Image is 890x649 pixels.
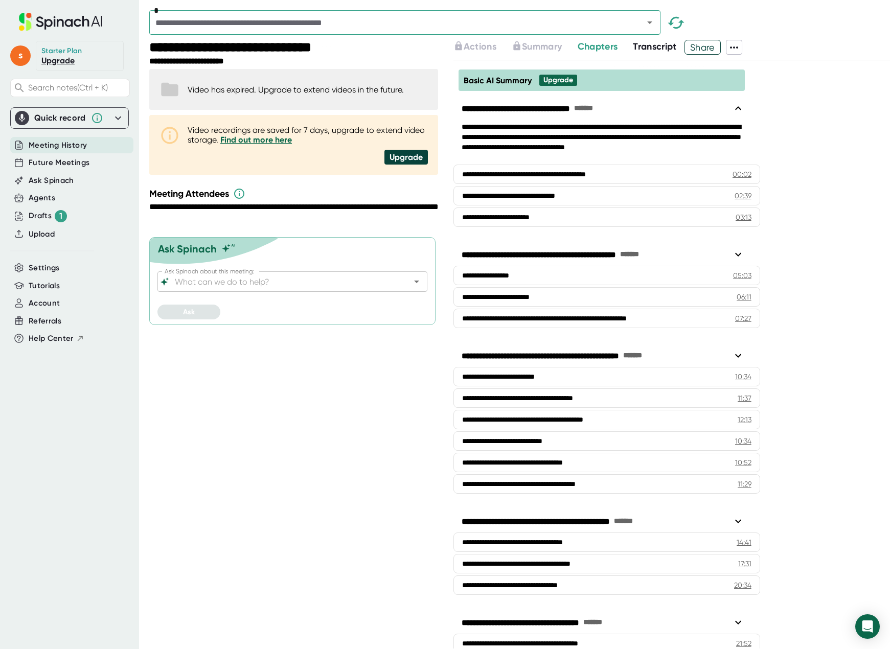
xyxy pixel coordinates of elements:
[543,76,573,85] div: Upgrade
[735,191,751,201] div: 02:39
[464,41,496,52] span: Actions
[55,210,67,222] div: 1
[633,40,677,54] button: Transcript
[735,372,751,382] div: 10:34
[29,210,67,222] button: Drafts 1
[29,210,67,222] div: Drafts
[522,41,562,52] span: Summary
[34,113,86,123] div: Quick record
[41,56,75,65] a: Upgrade
[183,308,195,316] span: Ask
[453,40,496,54] button: Actions
[737,537,751,547] div: 14:41
[149,188,441,200] div: Meeting Attendees
[643,15,657,30] button: Open
[188,85,404,95] div: Video has expired. Upgrade to extend videos in the future.
[578,41,618,52] span: Chapters
[633,41,677,52] span: Transcript
[28,83,108,92] span: Search notes (Ctrl + K)
[453,40,512,55] div: Upgrade to access
[29,262,60,274] button: Settings
[735,436,751,446] div: 10:34
[409,274,424,289] button: Open
[158,243,217,255] div: Ask Spinach
[29,175,74,187] button: Ask Spinach
[10,45,31,66] span: s
[157,305,220,319] button: Ask
[736,638,751,648] div: 21:52
[738,479,751,489] div: 11:29
[188,125,428,145] div: Video recordings are saved for 7 days, upgrade to extend video storage.
[738,414,751,425] div: 12:13
[29,333,84,344] button: Help Center
[29,192,55,204] button: Agents
[578,40,618,54] button: Chapters
[855,614,880,639] div: Open Intercom Messenger
[735,313,751,323] div: 07:27
[384,150,428,165] div: Upgrade
[29,333,74,344] span: Help Center
[29,297,60,309] button: Account
[685,38,720,56] span: Share
[29,315,61,327] button: Referrals
[173,274,394,289] input: What can we do to help?
[15,108,124,128] div: Quick record
[512,40,577,55] div: Upgrade to access
[733,169,751,179] div: 00:02
[29,140,87,151] button: Meeting History
[41,47,82,56] div: Starter Plan
[736,212,751,222] div: 03:13
[29,280,60,292] button: Tutorials
[737,292,751,302] div: 06:11
[733,270,751,281] div: 05:03
[29,228,55,240] button: Upload
[512,40,562,54] button: Summary
[684,40,721,55] button: Share
[738,559,751,569] div: 17:31
[735,457,751,468] div: 10:52
[734,580,751,590] div: 20:34
[29,157,89,169] button: Future Meetings
[738,393,751,403] div: 11:37
[220,135,292,145] a: Find out more here
[464,76,532,85] span: Basic AI Summary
